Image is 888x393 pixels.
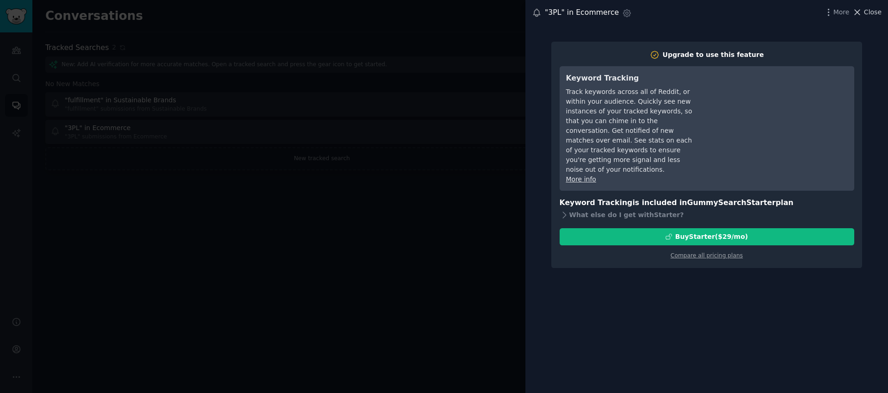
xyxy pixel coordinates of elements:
[545,7,619,19] div: "3PL" in Ecommerce
[675,232,748,242] div: Buy Starter ($ 29 /mo )
[560,197,854,209] h3: Keyword Tracking is included in plan
[560,209,854,222] div: What else do I get with Starter ?
[833,7,850,17] span: More
[566,73,696,84] h3: Keyword Tracking
[560,228,854,245] button: BuyStarter($29/mo)
[663,50,764,60] div: Upgrade to use this feature
[824,7,850,17] button: More
[864,7,882,17] span: Close
[566,175,596,183] a: More info
[687,198,776,207] span: GummySearch Starter
[852,7,882,17] button: Close
[671,252,743,259] a: Compare all pricing plans
[566,87,696,175] div: Track keywords across all of Reddit, or within your audience. Quickly see new instances of your t...
[709,73,848,142] iframe: YouTube video player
